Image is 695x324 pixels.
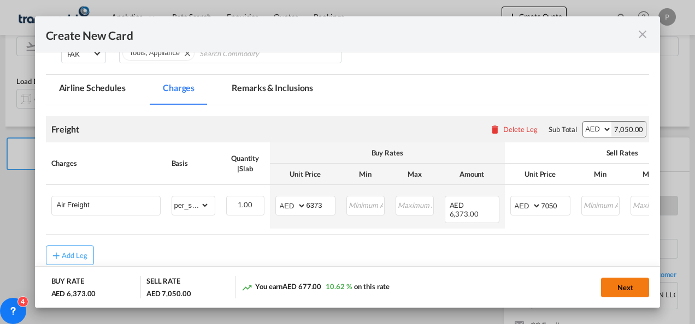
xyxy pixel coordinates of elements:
[576,164,625,185] th: Min
[62,252,88,259] div: Add Leg
[242,282,252,293] md-icon: icon-trending-up
[282,282,321,291] span: AED 677.00
[35,16,661,308] md-dialog: Create New CardPort ...
[625,164,674,185] th: Max
[601,278,649,297] button: Next
[490,125,538,134] button: Delete Leg
[549,124,577,134] div: Sub Total
[390,164,439,185] th: Max
[505,164,576,185] th: Unit Price
[582,196,619,213] input: Minimum Amount
[129,47,182,58] div: Press delete to remove this chip.
[46,27,637,41] div: Create New Card
[219,75,326,105] md-tab-item: Remarks & Inclusions
[51,289,96,298] div: AED 6,373.00
[172,196,209,214] select: per_shipment
[51,158,161,168] div: Charges
[67,50,80,58] div: FAK
[307,196,335,213] input: 6373
[46,75,338,105] md-pagination-wrapper: Use the left and right arrow keys to navigate between tabs
[146,289,191,298] div: AED 7,050.00
[178,47,194,58] button: Remove
[150,75,208,105] md-tab-item: Charges
[270,164,341,185] th: Unit Price
[52,196,160,213] md-input-container: Air Freight
[347,196,384,213] input: Minimum Amount
[632,196,668,213] input: Maximum Amount
[129,49,180,57] span: Tools, Appliance
[226,153,264,173] div: Quantity | Slab
[397,196,433,213] input: Maximum Amount
[242,281,390,293] div: You earn on this rate
[450,201,466,209] span: AED
[61,44,106,63] md-select: Select Cargo type: FAK
[439,164,505,185] th: Amount
[450,209,479,218] span: 6,373.00
[51,250,62,261] md-icon: icon-plus md-link-fg s20
[57,196,160,213] input: Charge Name
[146,276,180,289] div: SELL RATE
[119,44,342,63] md-chips-wrap: Chips container. Use arrow keys to select chips.
[46,75,139,105] md-tab-item: Airline Schedules
[490,124,500,135] md-icon: icon-delete
[51,123,79,135] div: Freight
[541,196,570,213] input: 7050
[611,122,646,137] div: 7,050.00
[636,28,649,41] md-icon: icon-close fg-AAA8AD m-0 pointer
[341,164,390,185] th: Min
[199,45,299,63] input: Chips input.
[51,276,84,289] div: BUY RATE
[275,148,499,158] div: Buy Rates
[238,200,252,209] span: 1.00
[172,158,215,168] div: Basis
[503,125,538,134] div: Delete Leg
[46,245,94,265] button: Add Leg
[326,282,351,291] span: 10.62 %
